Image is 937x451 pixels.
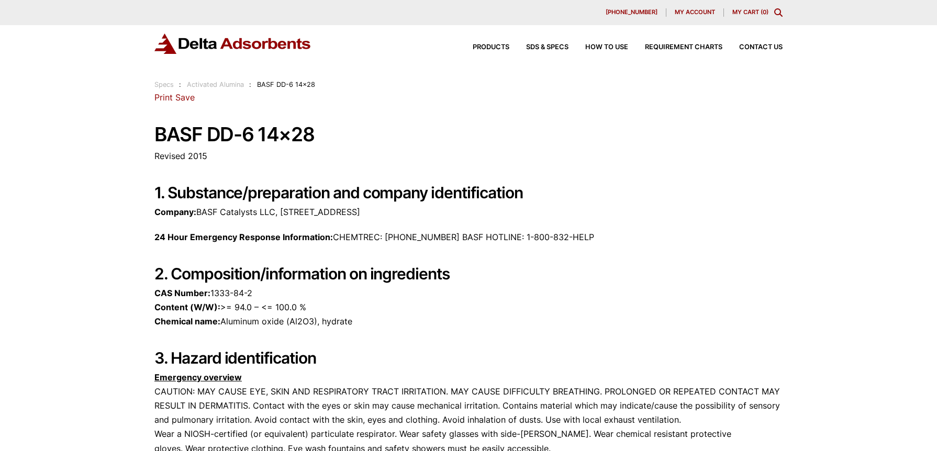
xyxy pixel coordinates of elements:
img: Delta Adsorbents [154,33,311,54]
p: BASF Catalysts LLC, [STREET_ADDRESS] [154,205,783,219]
a: My account [666,8,724,17]
span: Contact Us [739,44,783,51]
span: : [249,81,251,88]
strong: Emergency overview [154,372,242,382]
p: CHEMTREC: [PHONE_NUMBER] BASF HOTLINE: 1-800-832-HELP [154,230,783,244]
span: How to Use [585,44,628,51]
a: Print [154,92,173,103]
h1: BASF DD-6 14×28 [154,124,783,145]
a: SDS & SPECS [509,44,568,51]
div: Toggle Modal Content [774,8,783,17]
a: Activated Alumina [187,81,244,88]
strong: CAS Number: [154,288,210,298]
a: Specs [154,81,174,88]
h2: 1. Substance/preparation and company identification [154,183,783,202]
p: Revised 2015 [154,149,783,163]
a: My Cart (0) [732,8,768,16]
strong: Content (W/W): [154,302,220,312]
a: Products [456,44,509,51]
a: Requirement Charts [628,44,722,51]
span: 0 [763,8,766,16]
span: Products [473,44,509,51]
p: 1333-84-2 >= 94.0 – <= 100.0 % Aluminum oxide (Al2O3), hydrate [154,286,783,329]
a: [PHONE_NUMBER] [597,8,666,17]
span: BASF DD-6 14×28 [257,81,315,88]
strong: Company: [154,207,196,217]
strong: Chemical name: [154,316,220,326]
span: SDS & SPECS [526,44,568,51]
strong: 24 Hour Emergency Response Information: [154,232,333,242]
a: Contact Us [722,44,783,51]
h2: 3. Hazard identification [154,348,783,367]
span: [PHONE_NUMBER] [606,9,657,15]
span: Requirement Charts [645,44,722,51]
span: My account [675,9,715,15]
a: How to Use [568,44,628,51]
span: : [179,81,181,88]
a: Save [175,92,195,103]
h2: 2. Composition/information on ingredients [154,264,783,283]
